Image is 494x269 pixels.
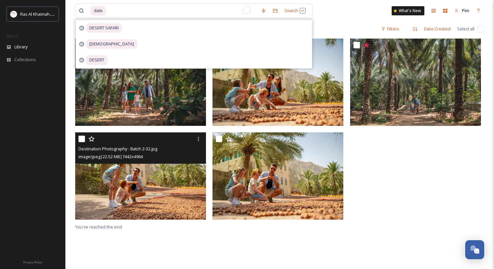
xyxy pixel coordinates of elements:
[86,55,108,65] span: DESERT
[462,8,469,13] span: Pim
[10,11,17,17] img: Logo_RAKTDA_RGB-01.png
[421,23,454,35] div: Date Created
[7,34,18,39] span: MEDIA
[75,26,86,32] span: 5 file s
[465,240,484,259] button: Open Chat
[451,4,472,17] a: Pim
[23,260,42,264] span: Privacy Policy
[213,39,343,126] img: Destination Photography - Batch 2-34.jpg
[281,4,309,17] div: Search
[75,224,122,230] span: You've reached the end
[86,39,137,49] span: [DEMOGRAPHIC_DATA]
[107,4,258,18] input: To enrich screen reader interactions, please activate Accessibility in Grammarly extension settings
[78,146,157,152] span: Destination Photography - Batch 2-32.jpg
[23,258,42,266] a: Privacy Policy
[20,11,113,17] span: Ras Al Khaimah Tourism Development Authority
[14,44,27,50] span: Library
[350,39,481,126] img: Date Farm Hero
[75,132,206,220] img: Destination Photography - Batch 2-32.jpg
[14,57,36,63] span: Collections
[392,6,424,15] a: What's New
[86,23,122,33] span: DESERT SAFARI
[75,39,206,126] img: Date Farm
[213,132,343,220] img: Destination Photography - Batch 2-33.jpg
[78,154,143,160] span: image/jpeg | 22.52 MB | 7442 x 4964
[91,6,106,15] span: date
[457,26,474,32] span: Select all
[378,23,402,35] div: Filters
